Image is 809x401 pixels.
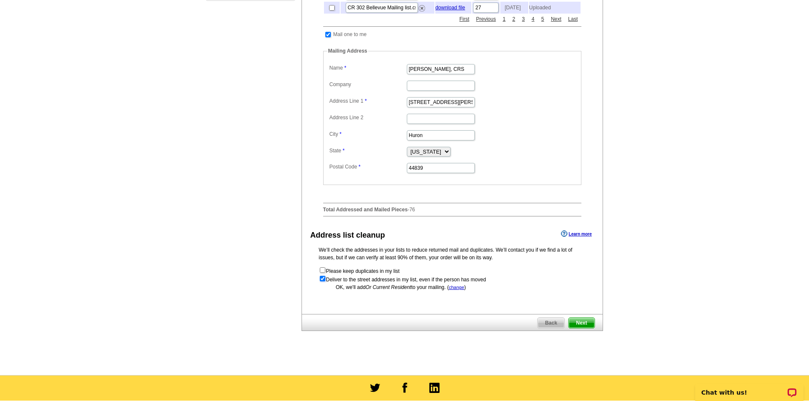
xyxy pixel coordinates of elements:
[500,2,528,14] td: [DATE]
[419,3,425,9] a: Remove this list
[537,317,565,328] a: Back
[333,30,367,39] td: Mail one to me
[323,207,408,213] strong: Total Addressed and Mailed Pieces
[538,318,564,328] span: Back
[569,318,594,328] span: Next
[549,15,564,23] a: Next
[319,283,586,291] div: OK, we'll add to your mailing. ( )
[327,47,368,55] legend: Mailing Address
[690,374,809,401] iframe: LiveChat chat widget
[330,114,406,121] label: Address Line 2
[319,246,586,261] p: We’ll check the addresses in your lists to reduce returned mail and duplicates. We’ll contact you...
[530,15,537,23] a: 4
[435,5,465,11] a: download file
[561,230,592,237] a: Learn more
[409,207,415,213] span: 76
[501,15,508,23] a: 1
[366,284,411,290] span: Or Current Resident
[529,2,581,14] td: Uploaded
[330,81,406,88] label: Company
[330,147,406,154] label: State
[510,15,517,23] a: 2
[566,15,580,23] a: Last
[419,5,425,11] img: delete.png
[330,64,406,72] label: Name
[457,15,471,23] a: First
[520,15,527,23] a: 3
[474,15,498,23] a: Previous
[330,163,406,171] label: Postal Code
[319,266,586,283] form: Please keep duplicates in my list Deliver to the street addresses in my list, even if the person ...
[330,97,406,105] label: Address Line 1
[449,285,464,290] a: change
[539,15,546,23] a: 5
[310,230,385,241] div: Address list cleanup
[330,130,406,138] label: City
